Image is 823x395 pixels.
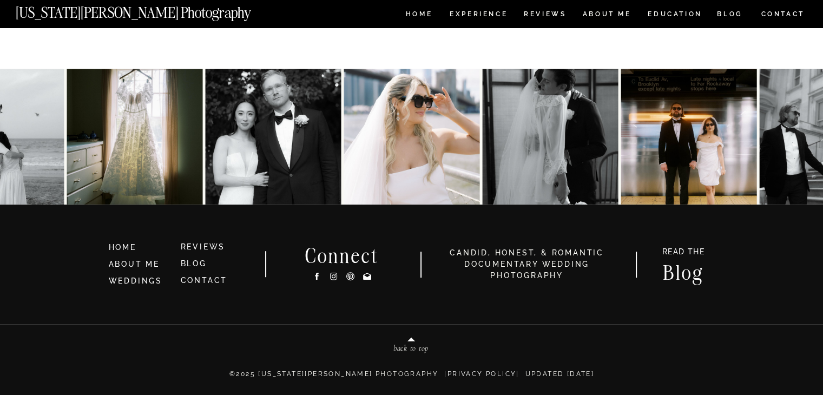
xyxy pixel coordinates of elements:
[87,369,737,391] p: ©2025 [US_STATE][PERSON_NAME] PHOTOGRAPHY | | Updated [DATE]
[760,8,805,20] a: CONTACT
[205,69,341,205] img: Young and in love in NYC! Dana and Jordan 🤍
[717,11,743,20] a: BLOG
[109,260,160,268] a: ABOUT ME
[450,11,506,20] a: Experience
[67,69,202,205] img: Elaine and this dress 🤍🤍🤍
[524,11,564,20] a: REVIEWS
[109,242,172,254] a: HOME
[436,247,618,281] h3: candid, honest, & romantic Documentary Wedding photography
[657,248,710,259] a: READ THE
[181,242,226,251] a: REVIEWS
[16,5,287,15] a: [US_STATE][PERSON_NAME] Photography
[181,259,207,268] a: BLOG
[344,69,479,205] img: Dina & Kelvin
[181,276,228,285] a: CONTACT
[652,263,715,280] a: Blog
[621,69,756,205] img: K&J
[347,344,475,356] a: back to top
[582,11,631,20] a: ABOUT ME
[291,246,393,264] h2: Connect
[447,370,517,378] a: Privacy Policy
[109,276,162,285] a: WEDDINGS
[647,11,703,20] a: EDUCATION
[482,69,618,205] img: Anna & Felipe — embracing the moment, and the magic follows.
[404,11,434,20] a: HOME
